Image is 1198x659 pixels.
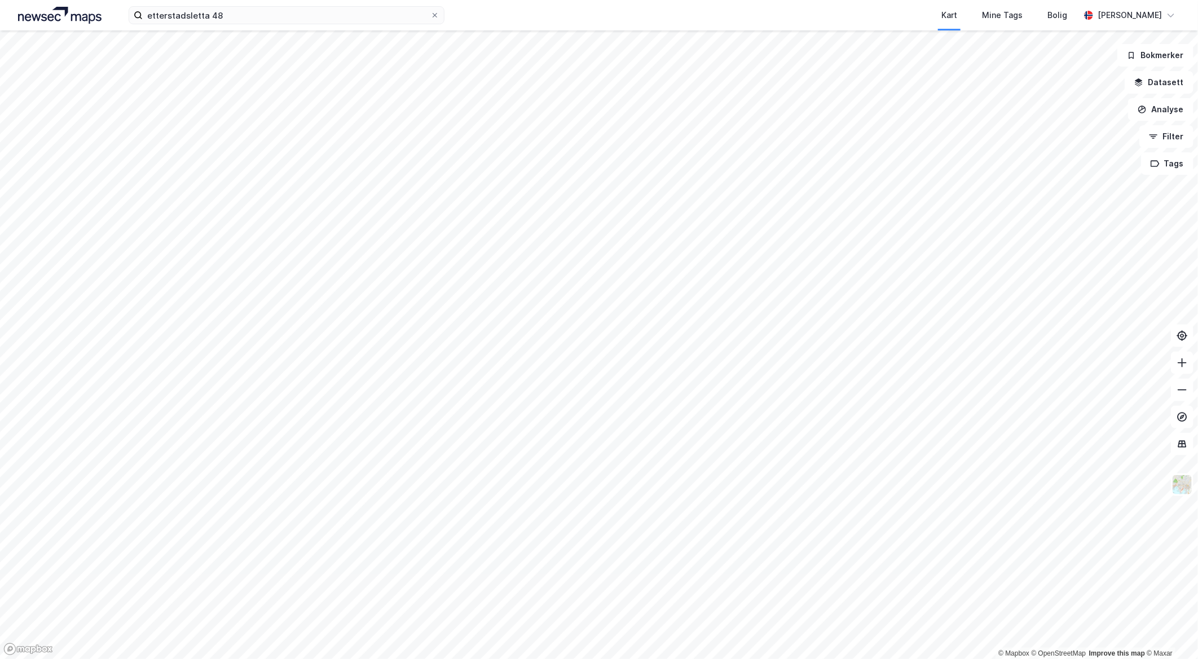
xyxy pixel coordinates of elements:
[18,7,102,24] img: logo.a4113a55bc3d86da70a041830d287a7e.svg
[1141,152,1193,175] button: Tags
[1032,649,1086,657] a: OpenStreetMap
[982,8,1023,22] div: Mine Tags
[3,643,53,656] a: Mapbox homepage
[998,649,1029,657] a: Mapbox
[1142,605,1198,659] iframe: Chat Widget
[1125,71,1193,94] button: Datasett
[1139,125,1193,148] button: Filter
[941,8,957,22] div: Kart
[1117,44,1193,67] button: Bokmerker
[143,7,430,24] input: Søk på adresse, matrikkel, gårdeiere, leietakere eller personer
[1142,605,1198,659] div: Kontrollprogram for chat
[1098,8,1162,22] div: [PERSON_NAME]
[1128,98,1193,121] button: Analyse
[1047,8,1067,22] div: Bolig
[1171,474,1193,495] img: Z
[1089,649,1145,657] a: Improve this map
